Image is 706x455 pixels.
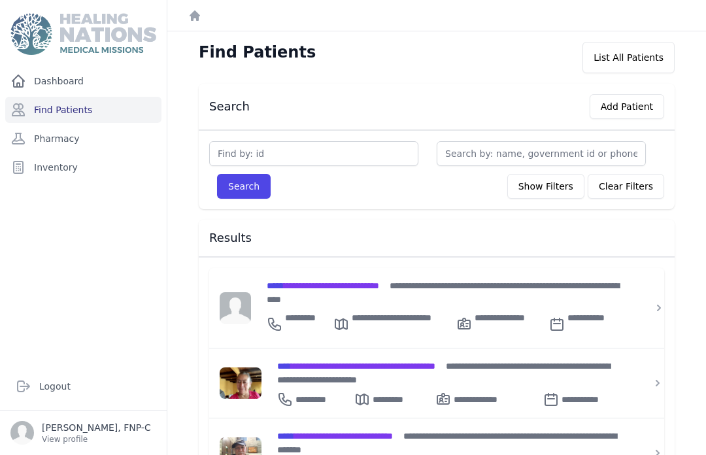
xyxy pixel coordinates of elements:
[590,94,664,119] button: Add Patient
[10,13,156,55] img: Medical Missions EMR
[217,174,271,199] button: Search
[10,421,156,445] a: [PERSON_NAME], FNP-C View profile
[209,141,418,166] input: Find by: id
[5,154,161,180] a: Inventory
[220,367,261,399] img: ZAAAAJXRFWHRkYXRlOm1vZGlmeQAyMDIzLTEyLTE0VDAwOjU4OjI5KzAwOjAws8BnZQAAAABJRU5ErkJggg==
[588,174,664,199] button: Clear Filters
[507,174,584,199] button: Show Filters
[10,373,156,399] a: Logout
[437,141,646,166] input: Search by: name, government id or phone
[5,97,161,123] a: Find Patients
[42,421,151,434] p: [PERSON_NAME], FNP-C
[582,42,675,73] div: List All Patients
[220,292,251,324] img: person-242608b1a05df3501eefc295dc1bc67a.jpg
[42,434,151,445] p: View profile
[5,68,161,94] a: Dashboard
[209,99,250,114] h3: Search
[209,230,664,246] h3: Results
[5,126,161,152] a: Pharmacy
[199,42,316,63] h1: Find Patients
